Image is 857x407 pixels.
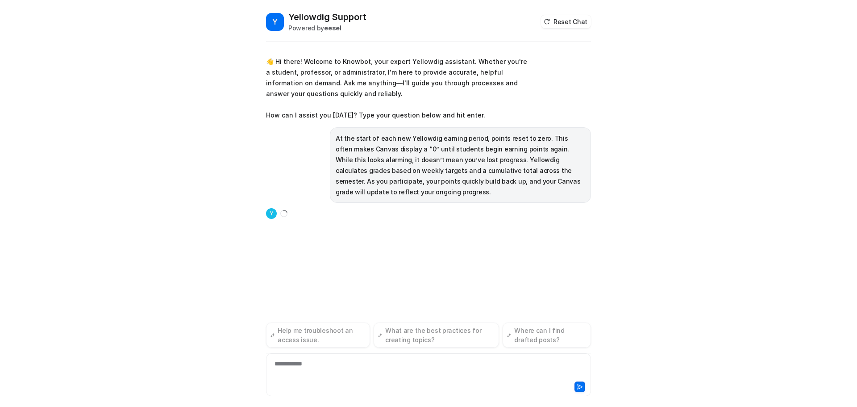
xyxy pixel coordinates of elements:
span: Y [266,208,277,219]
button: Where can I find drafted posts? [503,323,591,348]
button: Reset Chat [541,15,591,28]
button: What are the best practices for creating topics? [374,323,499,348]
p: At the start of each new Yellowdig earning period, points reset to zero. This often makes Canvas ... [336,133,585,197]
div: Powered by [288,23,366,33]
p: 👋 Hi there! Welcome to Knowbot, your expert Yellowdig assistant. Whether you're a student, profes... [266,56,527,121]
h2: Yellowdig Support [288,11,366,23]
span: Y [266,13,284,31]
button: Help me troubleshoot an access issue. [266,323,370,348]
b: eesel [324,24,341,32]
